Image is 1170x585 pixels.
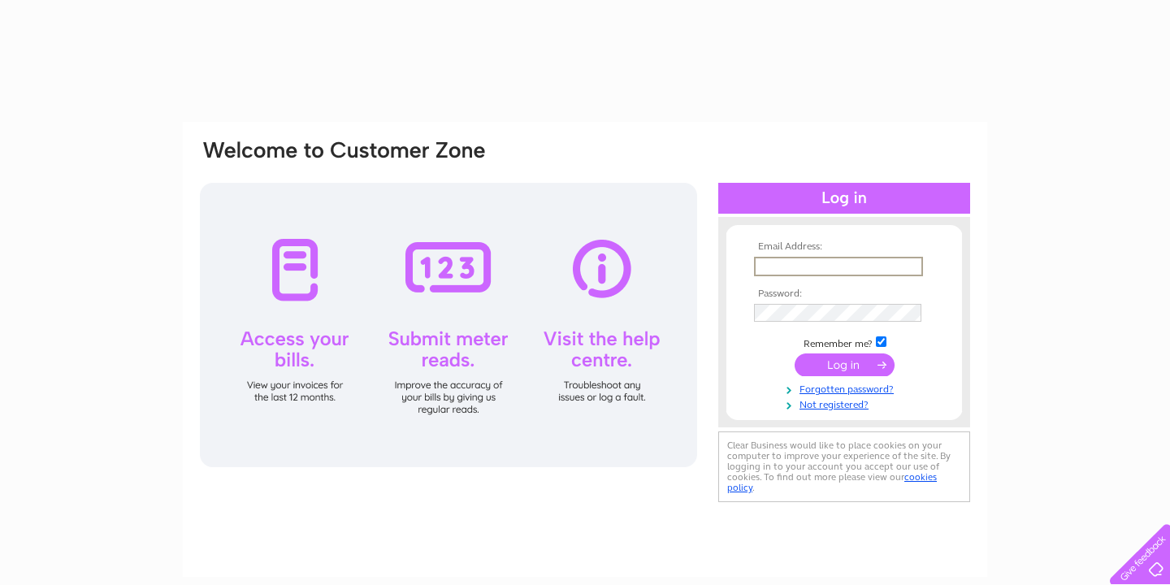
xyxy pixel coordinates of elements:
[750,334,938,350] td: Remember me?
[754,380,938,396] a: Forgotten password?
[750,241,938,253] th: Email Address:
[718,431,970,502] div: Clear Business would like to place cookies on your computer to improve your experience of the sit...
[750,288,938,300] th: Password:
[754,396,938,411] a: Not registered?
[727,471,937,493] a: cookies policy
[795,353,895,376] input: Submit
